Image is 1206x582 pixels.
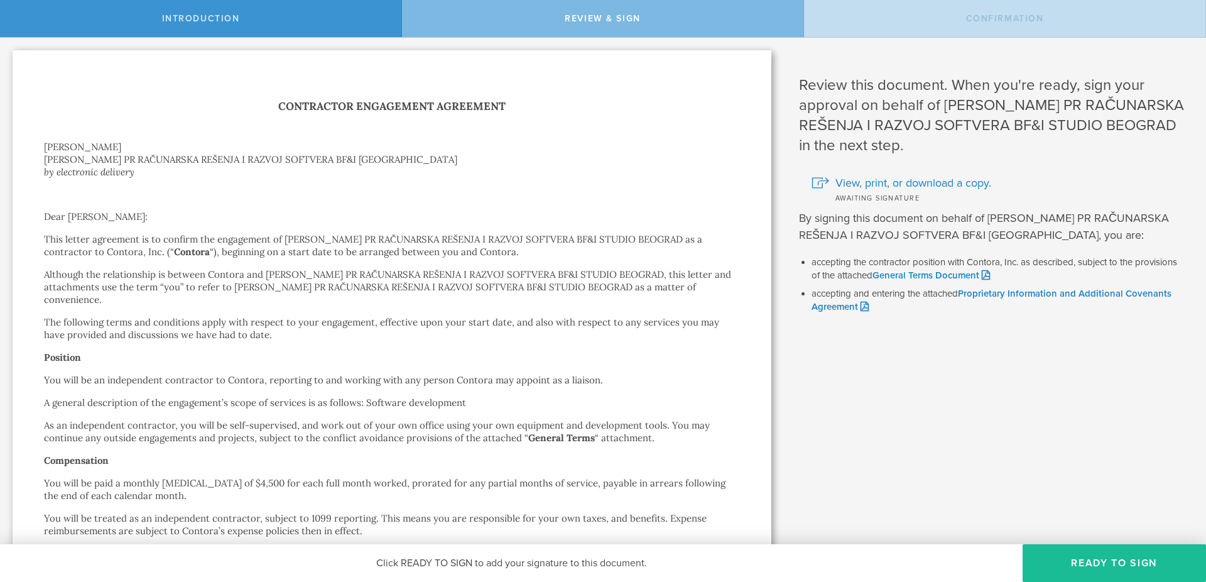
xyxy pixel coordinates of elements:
span: Confirmation [966,13,1044,24]
h1: Review this document. When you're ready, sign your approval on behalf of [PERSON_NAME] PR RAČUNAR... [799,75,1187,156]
i: by electronic delivery [44,166,134,178]
p: The following terms and conditions apply with respect to your engagement, effective upon your sta... [44,316,740,341]
p: This letter agreement is to confirm the engagement of [PERSON_NAME] PR RAČUNARSKA REŠENJA I RAZVO... [44,233,740,258]
h1: Contractor Engagement Agreement [44,97,740,116]
span: Review & sign [565,13,641,24]
div: [PERSON_NAME] PR RAČUNARSKA REŠENJA I RAZVOJ SOFTVERA BF&I [GEOGRAPHIC_DATA] [44,153,740,166]
strong: Contora [174,246,210,258]
p: You will be paid a monthly [MEDICAL_DATA] of $4,500 for each full month worked, prorated for any ... [44,477,740,502]
a: General Terms Document [872,270,990,281]
span: Introduction [162,13,240,24]
div: Awaiting signature [812,191,1187,204]
iframe: Chat Widget [1143,484,1206,544]
strong: Compensation [44,454,109,466]
p: Although the relationship is between Contora and [PERSON_NAME] PR RAČUNARSKA REŠENJA I RAZVOJ SOF... [44,268,740,306]
span: View, print, or download a copy. [835,175,991,191]
button: Ready to Sign [1023,544,1206,582]
p: You will be treated as an independent contractor, subject to 1099 reporting. This means you are r... [44,512,740,537]
li: accepting the contractor position with Contora, Inc. as described, subject to the provisions of t... [812,256,1187,282]
li: accepting and entering the attached [812,288,1187,313]
p: You will be an independent contractor to Contora, reporting to and working with any person Contor... [44,374,740,387]
p: By signing this document on behalf of [PERSON_NAME] PR RAČUNARSKA REŠENJA I RAZVOJ SOFTVERA BF&I ... [799,210,1187,244]
a: Proprietary Information and Additional Covenants Agreement [812,288,1171,312]
p: A general description of the engagement’s scope of services is as follows: Software development [44,397,740,409]
p: As an independent contractor, you will be self-supervised, and work out of your own office using ... [44,419,740,444]
strong: Position [44,351,81,363]
strong: General Terms [528,432,595,444]
div: [PERSON_NAME] [44,141,740,153]
p: Dear [PERSON_NAME]: [44,211,740,223]
div: Виджет чата [1143,484,1206,544]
